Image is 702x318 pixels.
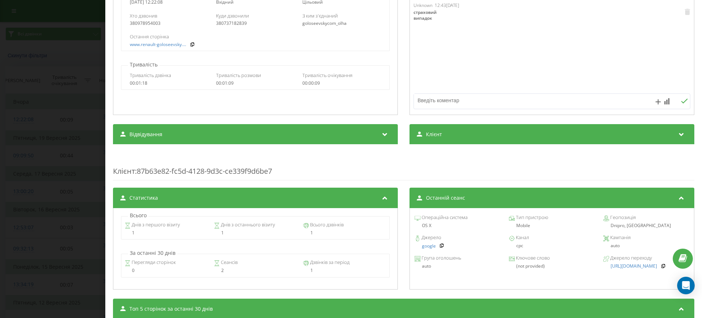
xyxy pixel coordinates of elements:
[214,268,297,273] div: 2
[603,243,689,248] div: auto
[609,214,636,221] span: Геопозиція
[128,61,159,68] p: Тривалість
[113,166,135,176] span: Клієнт
[426,194,465,202] span: Останній сеанс
[131,259,176,266] span: Перегляди сторінок
[130,72,171,78] span: Тривалість дзвінка
[128,249,177,257] p: За останні 30 днів
[609,254,652,262] span: Джерело переходу
[125,268,208,273] div: 0
[113,152,694,180] div: : 87b63e82-fc5d-4128-9d3c-ce339f9d6be7
[415,223,501,228] div: OS X
[515,234,529,241] span: Канал
[220,259,238,266] span: Сеансів
[415,264,501,269] div: auto
[216,81,295,86] div: 00:01:09
[414,9,450,21] div: страховий випадок
[611,264,657,269] a: [URL][DOMAIN_NAME]
[515,214,548,221] span: Тип пристрою
[302,72,352,78] span: Тривалість очікування
[509,243,595,248] div: cpc
[414,2,433,8] span: Unknown
[130,42,186,47] a: www.renault-goloseevsky....
[309,221,344,229] span: Всього дзвінків
[420,214,468,221] span: Операційна система
[422,244,436,249] a: google
[216,12,249,19] span: Куди дзвонили
[303,230,386,235] div: 1
[220,221,275,229] span: Днів з останнього візиту
[214,230,297,235] div: 1
[129,131,162,138] span: Відвідування
[130,12,157,19] span: Хто дзвонив
[509,223,595,228] div: Mobile
[302,12,338,19] span: З ким з'єднаний
[303,268,386,273] div: 1
[309,259,350,266] span: Дзвінків за період
[435,3,459,8] div: 12:43[DATE]
[426,131,442,138] span: Клієнт
[216,72,261,78] span: Тривалість розмови
[302,21,381,26] div: goloseevskycom_olha
[128,212,148,219] p: Всього
[420,254,461,262] span: Група оголошень
[603,223,689,228] div: Dnipro, [GEOGRAPHIC_DATA]
[125,230,208,235] div: 1
[216,21,295,26] div: 380737182839
[130,81,208,86] div: 00:01:18
[515,254,550,262] span: Ключове слово
[609,234,631,241] span: Кампанія
[130,21,208,26] div: 380978954003
[677,277,695,294] div: Open Intercom Messenger
[509,264,595,269] div: (not provided)
[420,234,441,241] span: Джерело
[129,194,158,202] span: Статистика
[302,81,381,86] div: 00:00:09
[130,33,169,40] span: Остання сторінка
[131,221,180,229] span: Днів з першого візиту
[129,305,213,313] span: Топ 5 сторінок за останні 30 днів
